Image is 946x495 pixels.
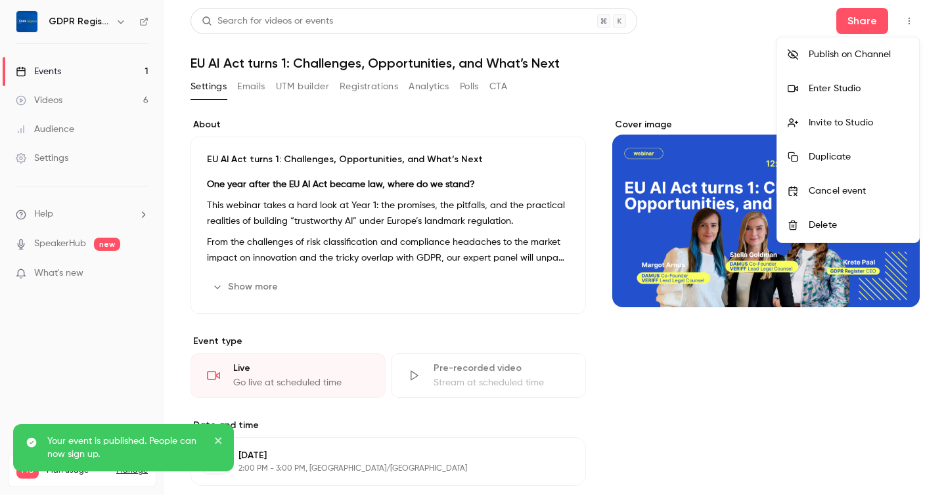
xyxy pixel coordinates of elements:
[809,150,909,163] div: Duplicate
[809,219,909,232] div: Delete
[214,435,223,450] button: close
[809,116,909,129] div: Invite to Studio
[809,82,909,95] div: Enter Studio
[47,435,205,461] p: Your event is published. People can now sign up.
[809,48,909,61] div: Publish on Channel
[809,184,909,198] div: Cancel event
